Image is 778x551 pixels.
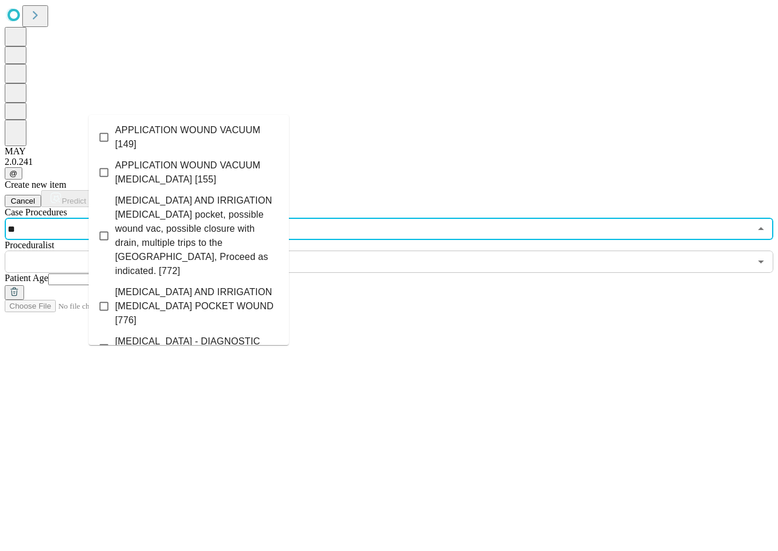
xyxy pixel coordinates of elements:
button: Predict [41,190,95,207]
span: APPLICATION WOUND VACUUM [MEDICAL_DATA] [155] [115,158,279,187]
span: Cancel [11,197,35,205]
span: Predict [62,197,86,205]
span: [MEDICAL_DATA] - DIAGNOSTIC [2015] [115,334,279,363]
span: Scheduled Procedure [5,207,67,217]
span: Create new item [5,180,66,190]
button: Open [753,253,769,270]
span: APPLICATION WOUND VACUUM [149] [115,123,279,151]
span: @ [9,169,18,178]
span: Proceduralist [5,240,54,250]
button: Cancel [5,195,41,207]
button: @ [5,167,22,180]
span: [MEDICAL_DATA] AND IRRIGATION [MEDICAL_DATA] pocket, possible wound vac, possible closure with dr... [115,194,279,278]
div: 2.0.241 [5,157,773,167]
button: Close [753,221,769,237]
span: [MEDICAL_DATA] AND IRRIGATION [MEDICAL_DATA] POCKET WOUND [776] [115,285,279,327]
span: Patient Age [5,273,48,283]
div: MAY [5,146,773,157]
